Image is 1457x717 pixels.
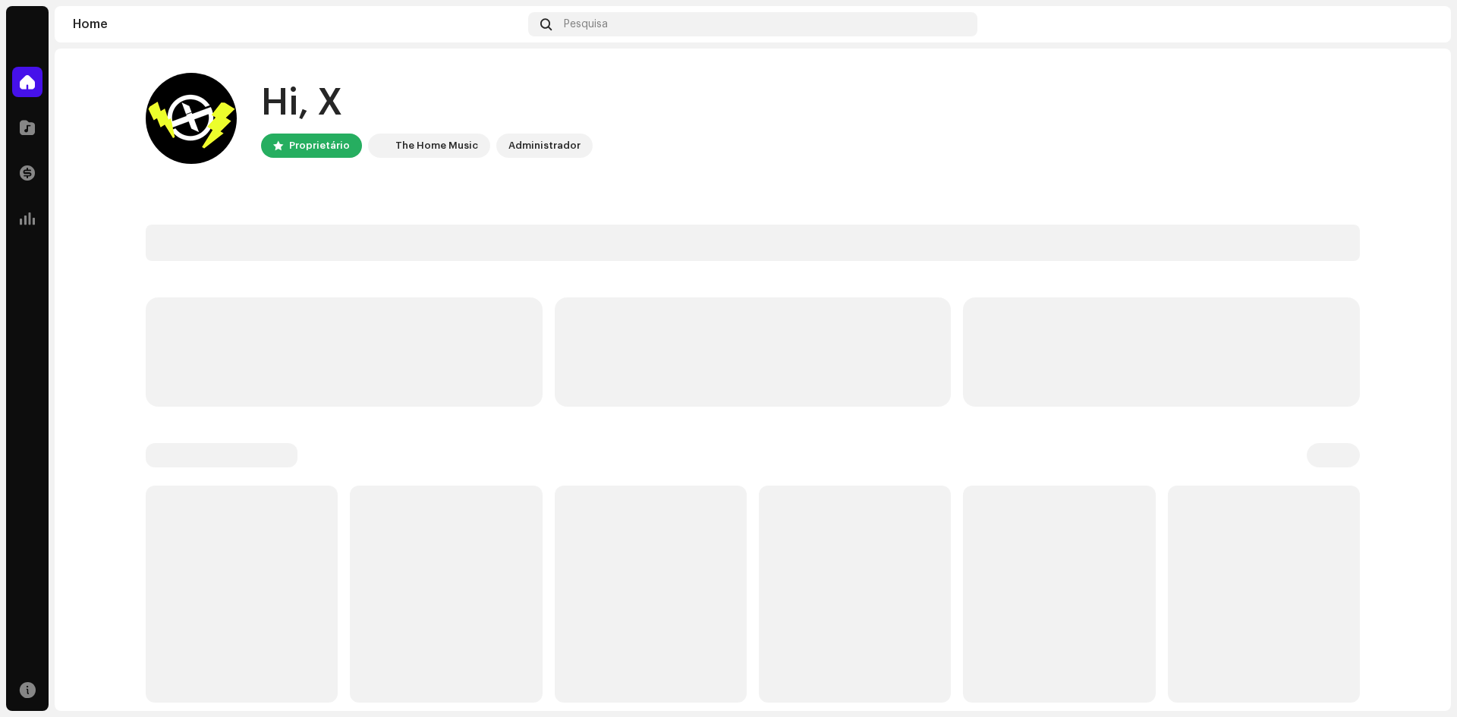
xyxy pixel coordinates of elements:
div: Proprietário [289,137,350,155]
div: Home [73,18,522,30]
img: 1f2b971a-ccf7-490a-a4de-fed23a0b5eb4 [1408,12,1433,36]
div: Administrador [508,137,581,155]
img: c86870aa-2232-4ba3-9b41-08f587110171 [371,137,389,155]
img: 1f2b971a-ccf7-490a-a4de-fed23a0b5eb4 [146,73,237,164]
div: Hi, X [261,79,593,127]
span: Pesquisa [564,18,608,30]
div: The Home Music [395,137,478,155]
